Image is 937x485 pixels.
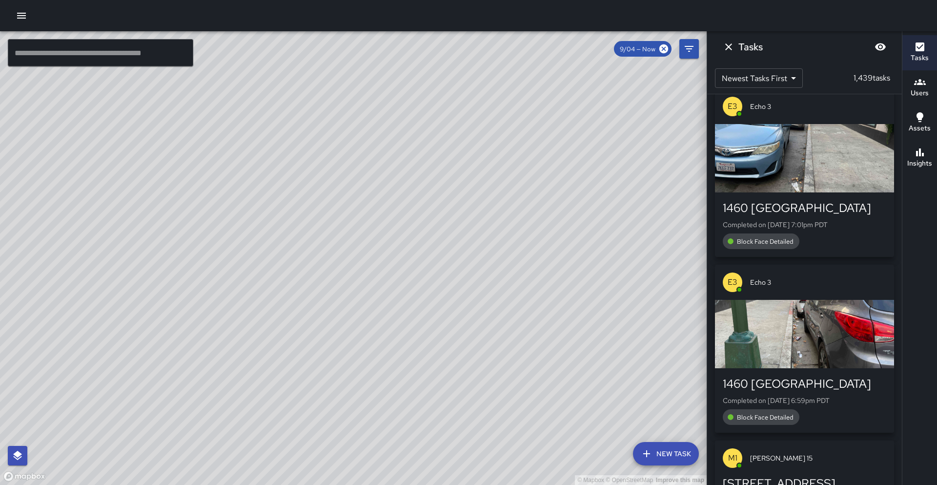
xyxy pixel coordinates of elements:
button: Filters [679,39,699,59]
div: 9/04 — Now [614,41,672,57]
button: E3Echo 31460 [GEOGRAPHIC_DATA]Completed on [DATE] 6:59pm PDTBlock Face Detailed [715,265,894,433]
span: Block Face Detailed [731,413,799,422]
span: Echo 3 [750,102,886,111]
button: Blur [871,37,890,57]
div: 1460 [GEOGRAPHIC_DATA] [723,376,886,392]
div: 1460 [GEOGRAPHIC_DATA] [723,200,886,216]
h6: Insights [907,158,932,169]
h6: Users [911,88,929,99]
p: E3 [728,101,737,112]
button: Dismiss [719,37,738,57]
p: 1,439 tasks [850,72,894,84]
h6: Tasks [738,39,763,55]
button: Users [902,70,937,105]
button: Insights [902,141,937,176]
span: Echo 3 [750,277,886,287]
p: Completed on [DATE] 7:01pm PDT [723,220,886,230]
button: Assets [902,105,937,141]
div: Newest Tasks First [715,68,803,88]
button: New Task [633,442,699,465]
p: E3 [728,276,737,288]
button: Tasks [902,35,937,70]
span: Block Face Detailed [731,237,799,246]
h6: Tasks [911,53,929,63]
button: E3Echo 31460 [GEOGRAPHIC_DATA]Completed on [DATE] 7:01pm PDTBlock Face Detailed [715,89,894,257]
p: M1 [728,452,737,464]
span: 9/04 — Now [614,45,661,53]
p: Completed on [DATE] 6:59pm PDT [723,396,886,405]
h6: Assets [909,123,931,134]
span: [PERSON_NAME] 15 [750,453,886,463]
